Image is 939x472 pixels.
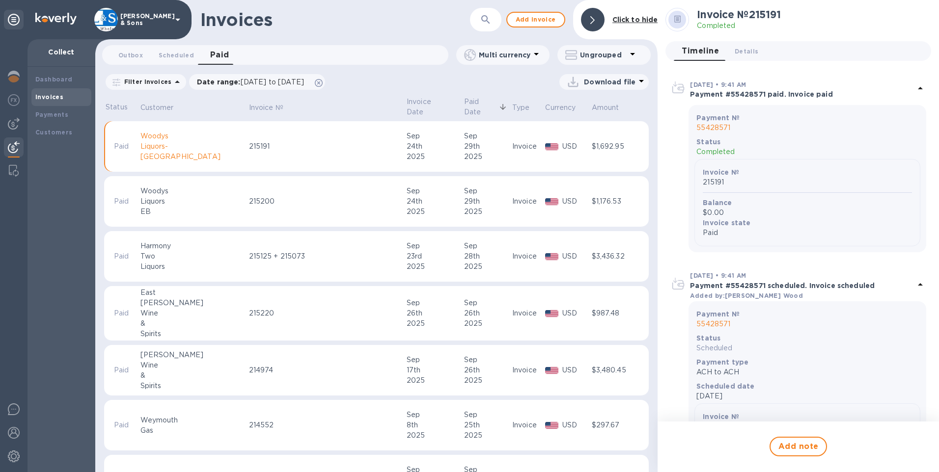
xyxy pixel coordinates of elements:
[114,141,129,152] p: Paid
[35,93,63,101] b: Invoices
[592,103,632,113] span: Amount
[479,50,530,60] p: Multi currency
[35,111,68,118] b: Payments
[407,196,461,207] div: 24th
[592,196,632,207] div: $1,176.53
[703,177,912,187] p: 215191
[407,141,461,152] div: 24th
[140,370,246,381] div: &
[140,207,246,217] div: EB
[407,355,461,365] div: Sep
[545,310,558,317] img: USD
[4,10,24,29] div: Unpin categories
[114,308,129,318] p: Paid
[696,319,918,329] p: 55428571
[592,251,632,262] div: $3,436.32
[140,318,246,329] div: &
[512,365,543,375] div: Invoice
[696,367,918,377] p: ACH to ACH
[512,141,543,152] div: Invoice
[464,97,509,117] span: Paid Date
[249,103,283,113] p: Invoice №
[703,228,912,238] p: Paid
[545,143,558,150] img: USD
[249,141,404,152] div: 215191
[545,103,588,113] span: Currency
[407,298,461,308] div: Sep
[464,241,509,251] div: Sep
[114,365,129,375] p: Paid
[140,196,246,207] div: Liquors
[464,207,509,217] div: 2025
[140,262,246,272] div: Liquors
[140,103,187,113] span: Customer
[545,367,558,374] img: USD
[140,360,246,370] div: Wine
[670,74,926,105] div: [DATE] • 9:41 AMPayment #55428571 paid. Invoice paid
[682,44,719,58] span: Timeline
[407,308,461,318] div: 26th
[118,50,143,60] span: Outbox
[696,382,754,390] b: Scheduled date
[140,141,246,162] div: Liquors-[GEOGRAPHIC_DATA]
[778,441,819,452] span: Add note
[464,355,509,365] div: Sep
[562,141,588,152] p: USD
[562,308,588,318] p: USD
[464,318,509,329] div: 2025
[140,186,246,196] div: Woodys
[545,198,558,205] img: USD
[703,413,739,420] b: Invoice №
[696,358,748,366] b: Payment type
[407,420,461,430] div: 8th
[464,152,509,162] div: 2025
[140,298,246,308] div: [PERSON_NAME]
[140,350,246,360] div: [PERSON_NAME]
[545,422,558,429] img: USD
[690,292,803,299] b: Added by: [PERSON_NAME] Wood
[197,77,309,87] p: Date range :
[612,16,658,24] b: Click to hide
[512,251,543,262] div: Invoice
[200,9,273,30] h1: Invoices
[696,138,720,146] b: Status
[210,48,229,62] span: Paid
[114,251,129,262] p: Paid
[114,196,129,207] p: Paid
[249,196,404,207] div: 215200
[696,114,739,122] b: Payment №
[407,365,461,375] div: 17th
[189,74,325,90] div: Date range:[DATE] to [DATE]
[690,281,914,290] p: Payment #55428571 scheduled. Invoice scheduled
[464,196,509,207] div: 29th
[407,131,461,141] div: Sep
[562,196,588,207] p: USD
[696,391,918,401] p: [DATE]
[696,123,918,133] p: 55428571
[515,14,556,26] span: Add invoice
[249,251,404,262] div: 215125 + 215073
[120,13,169,26] p: [PERSON_NAME] & Sons
[407,375,461,386] div: 2025
[407,251,461,262] div: 23rd
[512,308,543,318] div: Invoice
[464,365,509,375] div: 26th
[140,251,246,262] div: Two
[464,186,509,196] div: Sep
[512,103,530,113] p: Type
[241,78,304,86] span: [DATE] to [DATE]
[580,50,627,60] p: Ungrouped
[735,46,758,56] span: Details
[584,77,635,87] p: Download file
[690,81,746,88] b: [DATE] • 9:41 AM
[249,365,404,375] div: 214974
[407,152,461,162] div: 2025
[703,199,732,207] b: Balance
[35,47,87,57] p: Collect
[464,420,509,430] div: 25th
[35,13,77,25] img: Logo
[592,103,619,113] p: Amount
[114,420,129,430] p: Paid
[140,308,246,318] div: Wine
[407,318,461,329] div: 2025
